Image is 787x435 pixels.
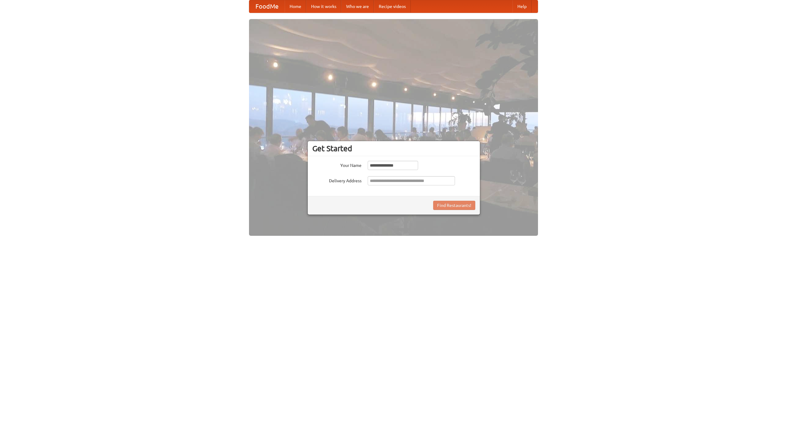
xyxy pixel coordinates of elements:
a: Recipe videos [374,0,411,13]
label: Delivery Address [312,176,362,184]
a: How it works [306,0,341,13]
a: Home [285,0,306,13]
a: Help [512,0,532,13]
h3: Get Started [312,144,475,153]
a: Who we are [341,0,374,13]
button: Find Restaurants! [433,201,475,210]
a: FoodMe [249,0,285,13]
label: Your Name [312,161,362,168]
